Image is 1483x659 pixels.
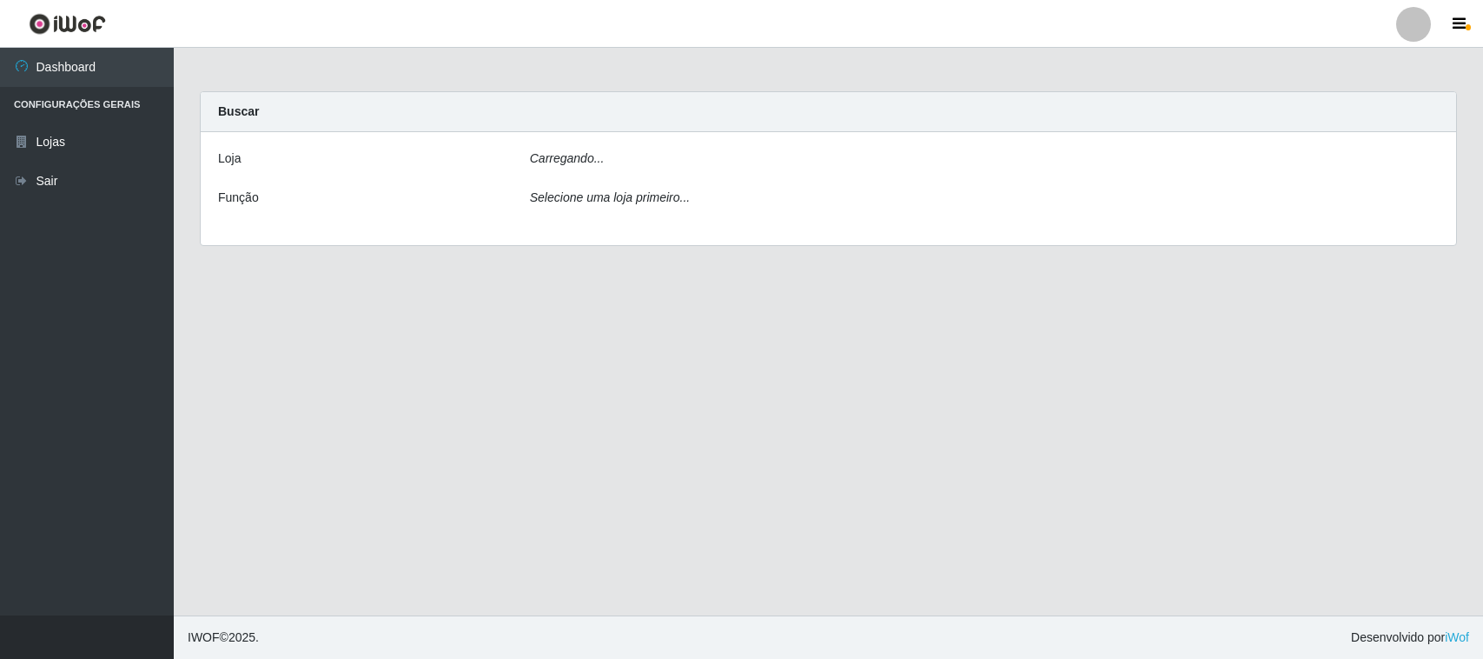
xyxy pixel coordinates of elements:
span: Desenvolvido por [1351,629,1469,647]
i: Carregando... [530,151,605,165]
label: Função [218,189,259,207]
span: © 2025 . [188,629,259,647]
strong: Buscar [218,104,259,118]
label: Loja [218,150,241,168]
img: CoreUI Logo [29,13,106,35]
i: Selecione uma loja primeiro... [530,190,690,204]
a: iWof [1445,630,1469,644]
span: IWOF [188,630,220,644]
